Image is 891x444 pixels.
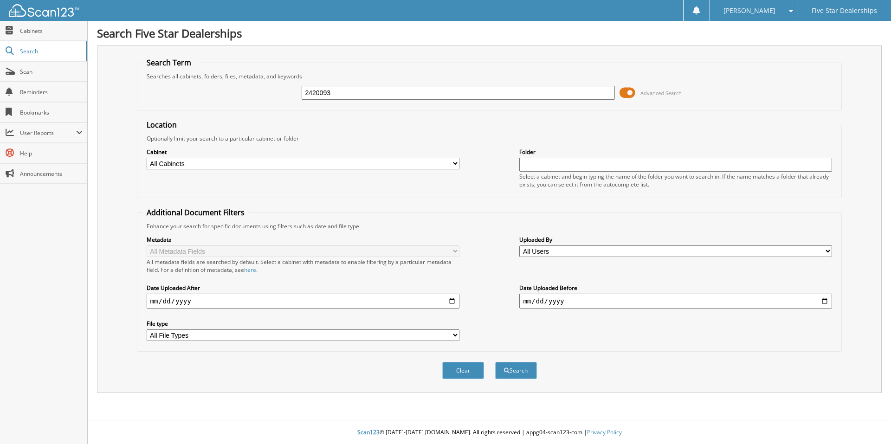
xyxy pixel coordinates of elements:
[142,135,837,142] div: Optionally limit your search to a particular cabinet or folder
[147,320,459,328] label: File type
[495,362,537,379] button: Search
[88,421,891,444] div: © [DATE]-[DATE] [DOMAIN_NAME]. All rights reserved | appg04-scan123-com |
[20,170,83,178] span: Announcements
[20,149,83,157] span: Help
[20,88,83,96] span: Reminders
[20,129,76,137] span: User Reports
[147,294,459,309] input: start
[442,362,484,379] button: Clear
[640,90,682,97] span: Advanced Search
[357,428,380,436] span: Scan123
[723,8,775,13] span: [PERSON_NAME]
[97,26,882,41] h1: Search Five Star Dealerships
[142,120,181,130] legend: Location
[519,236,832,244] label: Uploaded By
[142,207,249,218] legend: Additional Document Filters
[147,148,459,156] label: Cabinet
[147,284,459,292] label: Date Uploaded After
[519,294,832,309] input: end
[587,428,622,436] a: Privacy Policy
[147,258,459,274] div: All metadata fields are searched by default. Select a cabinet with metadata to enable filtering b...
[142,58,196,68] legend: Search Term
[20,27,83,35] span: Cabinets
[20,109,83,116] span: Bookmarks
[519,284,832,292] label: Date Uploaded Before
[20,47,81,55] span: Search
[142,222,837,230] div: Enhance your search for specific documents using filters such as date and file type.
[20,68,83,76] span: Scan
[519,148,832,156] label: Folder
[9,4,79,17] img: scan123-logo-white.svg
[142,72,837,80] div: Searches all cabinets, folders, files, metadata, and keywords
[519,173,832,188] div: Select a cabinet and begin typing the name of the folder you want to search in. If the name match...
[845,399,891,444] iframe: Chat Widget
[812,8,877,13] span: Five Star Dealerships
[147,236,459,244] label: Metadata
[244,266,256,274] a: here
